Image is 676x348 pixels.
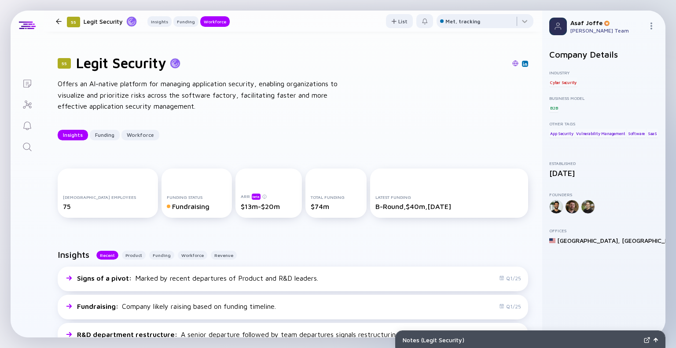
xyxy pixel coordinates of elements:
[11,72,44,93] a: Lists
[11,93,44,114] a: Investor Map
[375,194,523,200] div: Latest Funding
[549,103,558,112] div: B2B
[77,274,318,282] div: Marked by recent departures of Product and R&D leaders.
[58,249,89,260] h2: Insights
[84,16,137,27] div: Legit Security
[90,128,120,142] div: Funding
[403,336,640,344] div: Notes ( Legit Security )
[445,18,480,25] div: Met, tracking
[77,274,133,282] span: Signs of a pivot :
[11,136,44,157] a: Search
[77,302,120,310] span: Fundraising :
[149,251,174,260] button: Funding
[644,337,650,343] img: Expand Notes
[654,338,658,342] img: Open Notes
[58,128,88,142] div: Insights
[499,303,521,310] div: Q1/25
[147,16,172,27] button: Insights
[575,129,626,138] div: Vulnerability Management
[122,251,146,260] button: Product
[311,202,361,210] div: $74m
[549,129,574,138] div: App Security
[549,78,577,87] div: Cyber Security
[173,17,198,26] div: Funding
[549,121,658,126] div: Other Tags
[96,251,118,260] button: Recent
[121,130,159,140] button: Workforce
[11,114,44,136] a: Reminders
[549,228,658,233] div: Offices
[77,302,276,310] div: Company likely raising based on funding timeline.
[512,60,518,66] img: Legit Security Website
[386,14,413,28] button: List
[200,16,230,27] button: Workforce
[523,62,527,66] img: Legit Security Linkedin Page
[549,238,555,244] img: United States Flag
[549,70,658,75] div: Industry
[167,194,226,200] div: Funding Status
[647,129,658,138] div: SaaS
[549,95,658,101] div: Business Model
[557,237,620,244] div: [GEOGRAPHIC_DATA] ,
[90,130,120,140] button: Funding
[627,129,646,138] div: Software
[121,128,159,142] div: Workforce
[77,330,179,338] span: R&D department restructure :
[63,202,153,210] div: 75
[63,194,153,200] div: [DEMOGRAPHIC_DATA] Employees
[58,58,71,69] div: 55
[173,16,198,27] button: Funding
[549,161,658,166] div: Established
[570,19,644,26] div: Asaf Joffe
[178,251,207,260] button: Workforce
[499,275,521,282] div: Q1/25
[549,49,658,59] h2: Company Details
[549,169,658,178] div: [DATE]
[147,17,172,26] div: Insights
[58,78,339,112] div: Offers an AI-native platform for managing application security, enabling organizations to visuali...
[375,202,523,210] div: B-Round, $40m, [DATE]
[311,194,361,200] div: Total Funding
[549,18,567,35] img: Profile Picture
[386,15,413,28] div: List
[77,330,401,338] div: A senior departure followed by team departures signals restructuring.
[648,22,655,29] img: Menu
[241,202,297,210] div: $13m-$20m
[241,193,297,200] div: ARR
[252,194,261,200] div: beta
[167,202,226,210] div: Fundraising
[570,27,644,34] div: [PERSON_NAME] Team
[211,251,237,260] button: Revenue
[76,55,166,71] h1: Legit Security
[58,130,88,140] button: Insights
[549,192,658,197] div: Founders
[200,17,230,26] div: Workforce
[67,17,80,27] div: 55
